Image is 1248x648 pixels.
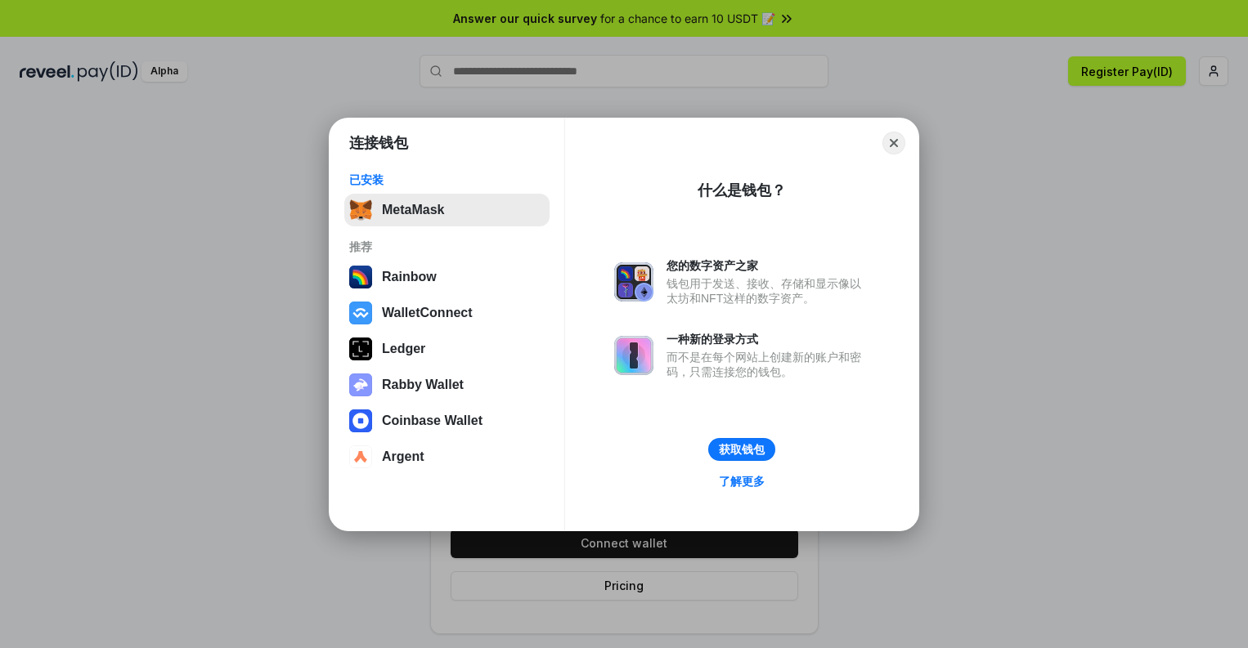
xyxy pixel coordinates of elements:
div: Rabby Wallet [382,378,464,392]
img: svg+xml,%3Csvg%20xmlns%3D%22http%3A%2F%2Fwww.w3.org%2F2000%2Fsvg%22%20width%3D%2228%22%20height%3... [349,337,372,360]
div: WalletConnect [382,306,473,320]
button: Ledger [344,333,550,365]
div: 获取钱包 [719,442,765,457]
button: Argent [344,440,550,473]
img: svg+xml,%3Csvg%20width%3D%22120%22%20height%3D%22120%22%20viewBox%3D%220%200%20120%20120%22%20fil... [349,266,372,288]
a: 了解更多 [709,471,774,492]
img: svg+xml,%3Csvg%20fill%3D%22none%22%20height%3D%2233%22%20viewBox%3D%220%200%2035%2033%22%20width%... [349,199,372,221]
div: 一种新的登录方式 [667,332,869,346]
div: 了解更多 [719,474,765,489]
button: Rainbow [344,261,550,293]
button: Coinbase Wallet [344,404,550,437]
img: svg+xml,%3Csvg%20width%3D%2228%22%20height%3D%2228%22%20viewBox%3D%220%200%2028%2028%22%20fill%3D... [349,409,372,432]
div: 钱包用于发送、接收、存储和显示像以太坊和NFT这样的数字资产。 [667,276,869,306]
img: svg+xml,%3Csvg%20xmlns%3D%22http%3A%2F%2Fwww.w3.org%2F2000%2Fsvg%22%20fill%3D%22none%22%20viewBox... [614,336,653,375]
img: svg+xml,%3Csvg%20width%3D%2228%22%20height%3D%2228%22%20viewBox%3D%220%200%2028%2028%22%20fill%3D... [349,445,372,468]
div: 已安装 [349,172,545,187]
div: 您的数字资产之家 [667,258,869,273]
img: svg+xml,%3Csvg%20xmlns%3D%22http%3A%2F%2Fwww.w3.org%2F2000%2Fsvg%22%20fill%3D%22none%22%20viewBox... [614,262,653,302]
div: 而不是在每个网站上创建新的账户和密码，只需连接您的钱包。 [667,350,869,379]
div: 什么是钱包？ [698,181,786,200]
div: 推荐 [349,239,545,254]
button: Rabby Wallet [344,369,550,401]
h1: 连接钱包 [349,133,408,153]
div: MetaMask [382,203,444,217]
div: Rainbow [382,270,437,284]
button: MetaMask [344,194,550,226]
button: 获取钱包 [708,438,775,461]
button: WalletConnect [344,297,550,329]
img: svg+xml,%3Csvg%20width%3D%2228%22%20height%3D%2228%22%20viewBox%3D%220%200%2028%2028%22%20fill%3D... [349,302,372,324]
button: Close [882,132,905,154]
div: Ledger [382,342,425,356]
img: svg+xml,%3Csvg%20xmlns%3D%22http%3A%2F%2Fwww.w3.org%2F2000%2Fsvg%22%20fill%3D%22none%22%20viewBox... [349,373,372,396]
div: Argent [382,449,424,464]
div: Coinbase Wallet [382,413,483,428]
